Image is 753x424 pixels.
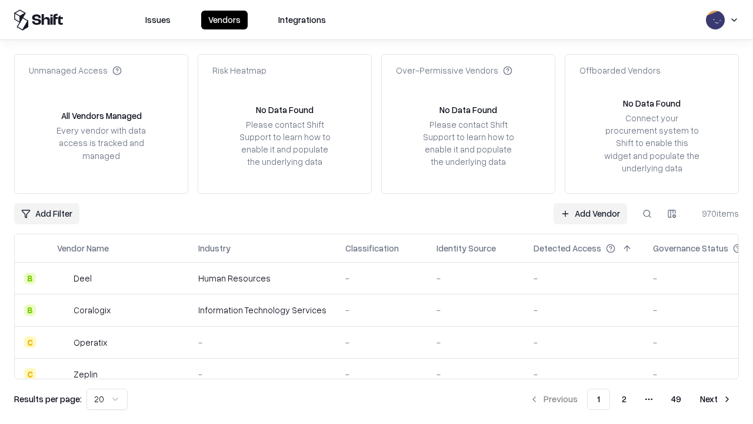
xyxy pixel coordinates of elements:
[57,336,69,348] img: Operatix
[437,272,515,284] div: -
[437,368,515,380] div: -
[57,304,69,316] img: Coralogix
[74,368,98,380] div: Zeplin
[57,273,69,284] img: Deel
[345,336,418,349] div: -
[534,304,634,316] div: -
[24,273,36,284] div: B
[198,304,326,316] div: Information Technology Services
[57,242,109,254] div: Vendor Name
[271,11,333,29] button: Integrations
[522,389,739,410] nav: pagination
[74,336,107,349] div: Operatix
[198,242,231,254] div: Industry
[554,203,627,224] a: Add Vendor
[692,207,739,220] div: 970 items
[437,242,496,254] div: Identity Source
[396,64,512,77] div: Over-Permissive Vendors
[534,272,634,284] div: -
[24,368,36,380] div: C
[198,368,326,380] div: -
[256,104,314,116] div: No Data Found
[419,118,517,168] div: Please contact Shift Support to learn how to enable it and populate the underlying data
[198,272,326,284] div: Human Resources
[534,336,634,349] div: -
[14,393,82,405] p: Results per page:
[201,11,248,29] button: Vendors
[52,124,150,161] div: Every vendor with data access is tracked and managed
[653,242,728,254] div: Governance Status
[662,389,691,410] button: 49
[138,11,178,29] button: Issues
[57,368,69,380] img: Zeplin
[14,203,79,224] button: Add Filter
[29,64,122,77] div: Unmanaged Access
[345,272,418,284] div: -
[437,304,515,316] div: -
[24,304,36,316] div: B
[439,104,497,116] div: No Data Found
[74,272,92,284] div: Deel
[693,389,739,410] button: Next
[212,64,266,77] div: Risk Heatmap
[612,389,636,410] button: 2
[236,118,334,168] div: Please contact Shift Support to learn how to enable it and populate the underlying data
[437,336,515,349] div: -
[74,304,111,316] div: Coralogix
[579,64,661,77] div: Offboarded Vendors
[603,112,701,174] div: Connect your procurement system to Shift to enable this widget and populate the underlying data
[587,389,610,410] button: 1
[534,368,634,380] div: -
[61,110,142,122] div: All Vendors Managed
[345,368,418,380] div: -
[345,304,418,316] div: -
[534,242,601,254] div: Detected Access
[198,336,326,349] div: -
[345,242,399,254] div: Classification
[24,336,36,348] div: C
[623,97,681,110] div: No Data Found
